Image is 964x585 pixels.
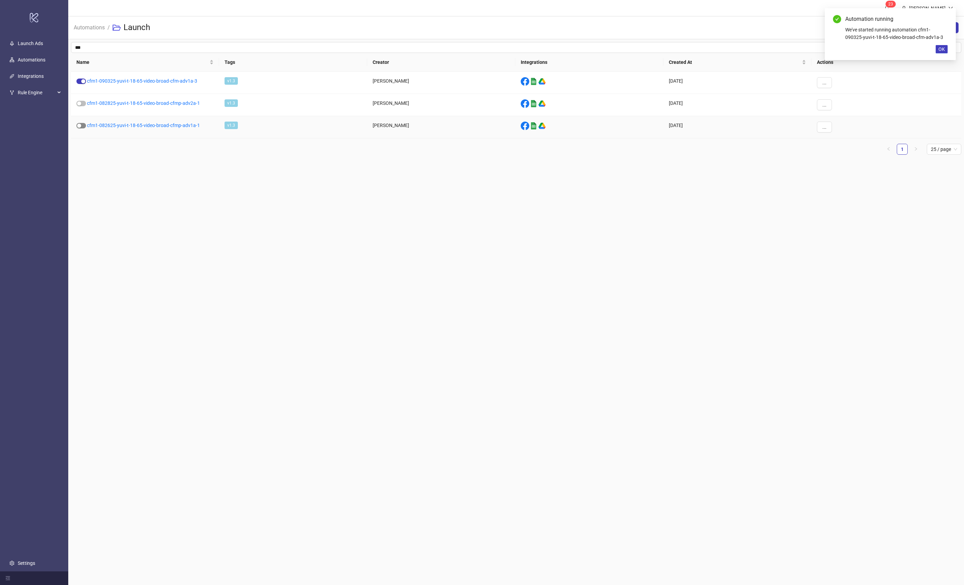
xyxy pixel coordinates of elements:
[367,116,515,138] div: [PERSON_NAME]
[845,15,948,23] div: Automation running
[71,53,219,72] th: Name
[883,144,894,155] li: Previous Page
[87,78,197,84] a: cfm1-090325-yuvi-t-18-65-video-broad-cfm-adv1a-3
[811,53,961,72] th: Actions
[883,144,894,155] button: left
[225,77,238,85] span: v1.3
[72,23,106,31] a: Automations
[884,5,889,10] span: bell
[914,147,918,151] span: right
[897,144,907,154] a: 1
[663,94,811,116] div: [DATE]
[18,41,43,46] a: Launch Ads
[76,58,208,66] span: Name
[10,90,14,95] span: fork
[940,15,948,23] a: Close
[225,99,238,107] span: v1.3
[515,53,663,72] th: Integrations
[113,24,121,32] span: folder-open
[887,147,891,151] span: left
[833,15,841,23] span: check-circle
[18,57,45,62] a: Automations
[5,576,10,581] span: menu-fold
[845,26,948,41] div: We've started running automation cfm1-090325-yuvi-t-18-65-video-broad-cfm-adv1a-3
[931,144,957,154] span: 25 / page
[18,86,55,99] span: Rule Engine
[910,144,921,155] button: right
[663,116,811,138] div: [DATE]
[367,94,515,116] div: [PERSON_NAME]
[897,144,908,155] li: 1
[663,53,811,72] th: Created At
[87,123,200,128] a: cfm1-082625-yuvi-t-18-65-video-broad-cfmp-adv1a-1
[225,122,238,129] span: v1.3
[817,99,832,110] button: ...
[18,73,44,79] a: Integrations
[906,4,948,12] div: [PERSON_NAME]
[124,22,150,33] h3: Launch
[822,102,826,108] span: ...
[822,80,826,85] span: ...
[367,72,515,94] div: [PERSON_NAME]
[948,6,953,11] span: down
[18,560,35,566] a: Settings
[367,53,515,72] th: Creator
[938,46,945,52] span: OK
[817,122,832,133] button: ...
[886,1,896,8] sup: 23
[822,124,826,130] span: ...
[927,144,961,155] div: Page Size
[817,77,832,88] button: ...
[888,2,891,6] span: 2
[663,72,811,94] div: [DATE]
[107,17,110,39] li: /
[219,53,367,72] th: Tags
[891,2,893,6] span: 3
[902,6,906,11] span: user
[87,100,200,106] a: cfm1-082825-yuvi-t-18-65-video-broad-cfmp-adv2a-1
[910,144,921,155] li: Next Page
[669,58,801,66] span: Created At
[936,45,948,53] button: OK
